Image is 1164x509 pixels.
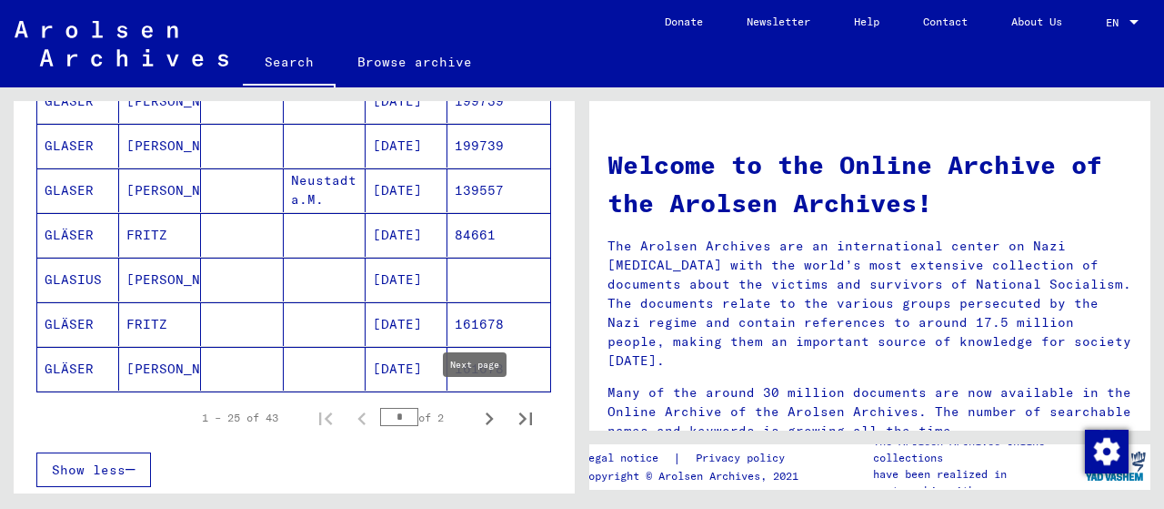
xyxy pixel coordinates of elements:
[681,449,807,468] a: Privacy policy
[37,124,119,168] mat-cell: GLASER
[366,124,447,168] mat-cell: [DATE]
[1085,430,1129,473] img: Change consent
[366,347,447,391] mat-cell: [DATE]
[1106,16,1126,29] span: EN
[873,433,1080,466] p: The Arolsen Archives online collections
[37,213,119,257] mat-cell: GLÄSER
[37,302,119,346] mat-cell: GLÄSER
[366,258,447,301] mat-cell: [DATE]
[119,168,201,212] mat-cell: [PERSON_NAME]
[366,213,447,257] mat-cell: [DATE]
[52,462,125,478] span: Show less
[119,258,201,301] mat-cell: [PERSON_NAME]
[366,302,447,346] mat-cell: [DATE]
[202,410,278,426] div: 1 – 25 of 43
[307,400,344,436] button: First page
[873,466,1080,499] p: have been realized in partnership with
[366,79,447,123] mat-cell: [DATE]
[582,449,807,468] div: |
[243,40,336,87] a: Search
[1081,443,1149,489] img: yv_logo.png
[582,449,673,468] a: Legal notice
[119,302,201,346] mat-cell: FRITZ
[37,168,119,212] mat-cell: GLASER
[447,302,550,346] mat-cell: 161678
[119,213,201,257] mat-cell: FRITZ
[447,213,550,257] mat-cell: 84661
[607,146,1132,222] h1: Welcome to the Online Archive of the Arolsen Archives!
[37,347,119,391] mat-cell: GLÄSER
[507,400,544,436] button: Last page
[336,40,494,84] a: Browse archive
[344,400,380,436] button: Previous page
[380,409,471,426] div: of 2
[607,383,1132,441] p: Many of the around 30 million documents are now available in the Online Archive of the Arolsen Ar...
[15,21,228,66] img: Arolsen_neg.svg
[582,468,807,484] p: Copyright © Arolsen Archives, 2021
[447,79,550,123] mat-cell: 199739
[119,79,201,123] mat-cell: [PERSON_NAME]
[607,237,1132,371] p: The Arolsen Archives are an international center on Nazi [MEDICAL_DATA] with the world’s most ext...
[447,168,550,212] mat-cell: 139557
[447,124,550,168] mat-cell: 199739
[37,258,119,301] mat-cell: GLASIUS
[284,168,366,212] mat-cell: Neustadt a.M.
[119,124,201,168] mat-cell: [PERSON_NAME]
[471,400,507,436] button: Next page
[37,79,119,123] mat-cell: GLASER
[36,453,151,487] button: Show less
[119,347,201,391] mat-cell: [PERSON_NAME]
[366,168,447,212] mat-cell: [DATE]
[447,347,550,391] mat-cell: 161678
